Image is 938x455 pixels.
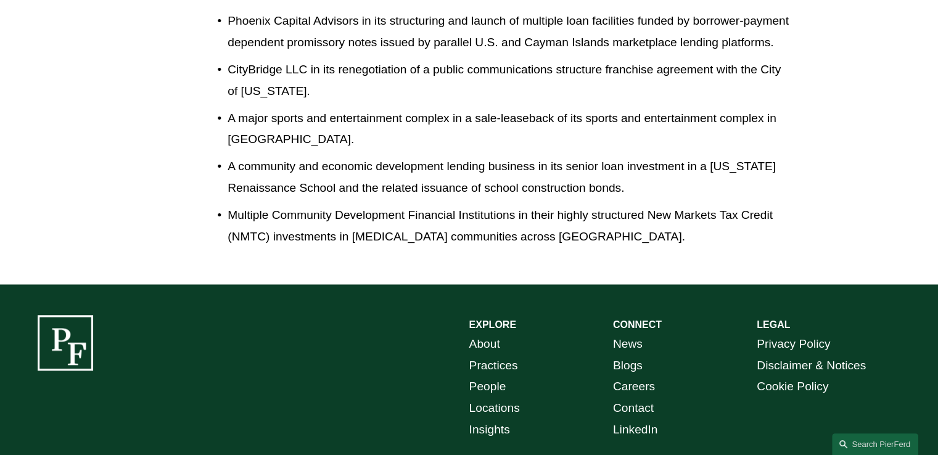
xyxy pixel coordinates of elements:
[757,319,790,330] strong: LEGAL
[757,355,866,377] a: Disclaimer & Notices
[757,334,830,355] a: Privacy Policy
[228,156,792,199] p: A community and economic development lending business in its senior loan investment in a [US_STAT...
[469,398,520,419] a: Locations
[469,334,500,355] a: About
[613,398,654,419] a: Contact
[832,433,918,455] a: Search this site
[613,319,662,330] strong: CONNECT
[228,205,792,247] p: Multiple Community Development Financial Institutions in their highly structured New Markets Tax ...
[757,376,828,398] a: Cookie Policy
[228,59,792,102] p: CityBridge LLC in its renegotiation of a public communications structure franchise agreement with...
[469,355,518,377] a: Practices
[613,419,658,441] a: LinkedIn
[228,10,792,53] p: Phoenix Capital Advisors in its structuring and launch of multiple loan facilities funded by borr...
[613,334,643,355] a: News
[469,376,506,398] a: People
[613,355,643,377] a: Blogs
[469,319,516,330] strong: EXPLORE
[469,419,510,441] a: Insights
[228,108,792,150] p: A major sports and entertainment complex in a sale-leaseback of its sports and entertainment comp...
[613,376,655,398] a: Careers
